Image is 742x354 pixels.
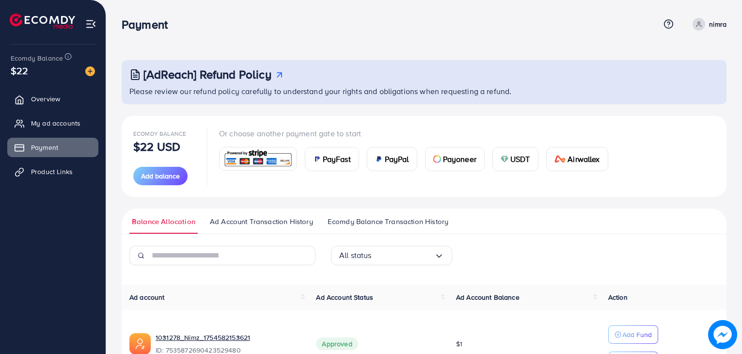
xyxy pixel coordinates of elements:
span: $1 [456,339,462,349]
img: image [85,66,95,76]
a: Product Links [7,162,98,181]
input: Search for option [372,248,434,263]
p: Add Fund [622,329,652,340]
span: Approved [316,338,358,350]
span: All status [339,248,372,263]
p: Or choose another payment gate to start [219,128,616,139]
span: PayFast [323,153,351,165]
span: Product Links [31,167,73,177]
button: Add balance [133,167,188,185]
img: card [375,155,383,163]
span: Payoneer [443,153,476,165]
a: card [219,147,297,171]
span: Ad Account Balance [456,292,520,302]
span: Airwallex [568,153,600,165]
span: PayPal [385,153,409,165]
span: Ad Account Status [316,292,373,302]
a: My ad accounts [7,113,98,133]
img: logo [10,14,75,29]
span: USDT [510,153,530,165]
img: card [313,155,321,163]
h3: [AdReach] Refund Policy [143,67,271,81]
h3: Payment [122,17,175,32]
p: Please review our refund policy carefully to understand your rights and obligations when requesti... [129,85,721,97]
span: My ad accounts [31,118,80,128]
img: card [501,155,508,163]
span: Ecomdy Balance Transaction History [328,216,448,227]
a: cardPayoneer [425,147,485,171]
span: Ecomdy Balance [11,53,63,63]
a: cardPayFast [305,147,359,171]
a: 1031278_Nimz_1754582153621 [156,333,250,342]
button: Add Fund [608,325,658,344]
a: cardAirwallex [546,147,608,171]
span: Balance Allocation [132,216,195,227]
span: Ad account [129,292,165,302]
span: Add balance [141,171,180,181]
span: Action [608,292,628,302]
a: Payment [7,138,98,157]
img: card [554,155,566,163]
img: card [222,148,294,169]
p: $22 USD [133,141,180,152]
div: Search for option [331,246,452,265]
span: Overview [31,94,60,104]
span: $22 [11,64,28,78]
span: Ad Account Transaction History [210,216,313,227]
img: card [433,155,441,163]
img: menu [85,18,96,30]
span: Payment [31,143,58,152]
a: cardUSDT [492,147,538,171]
a: cardPayPal [367,147,417,171]
a: Overview [7,89,98,109]
img: image [708,320,737,349]
span: Ecomdy Balance [133,129,186,138]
